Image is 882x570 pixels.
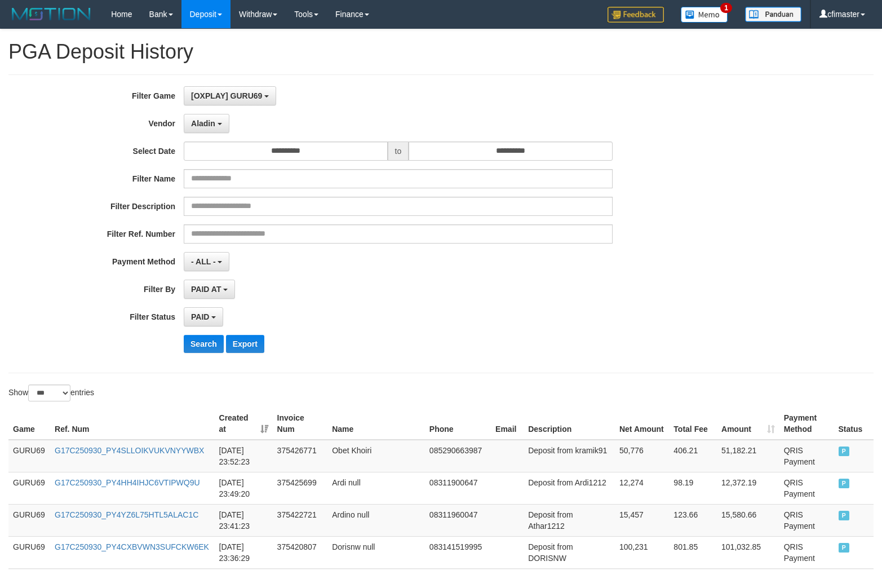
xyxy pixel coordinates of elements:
[834,408,874,440] th: Status
[524,472,615,504] td: Deposit from Ardi1212
[55,478,200,487] a: G17C250930_PY4HH4IHJC6VTIPWQ9U
[55,446,204,455] a: G17C250930_PY4SLLOIKVUKVNYYWBX
[779,536,834,568] td: QRIS Payment
[327,504,425,536] td: Ardino null
[215,536,273,568] td: [DATE] 23:36:29
[8,385,94,401] label: Show entries
[215,408,273,440] th: Created at: activate to sort column ascending
[779,504,834,536] td: QRIS Payment
[184,114,229,133] button: Aladin
[524,504,615,536] td: Deposit from Athar1212
[615,408,669,440] th: Net Amount
[839,511,850,520] span: PAID
[273,408,328,440] th: Invoice Num
[425,440,491,472] td: 085290663987
[524,440,615,472] td: Deposit from kramik91
[8,504,50,536] td: GURU69
[717,472,779,504] td: 12,372.19
[425,472,491,504] td: 08311900647
[681,7,728,23] img: Button%20Memo.svg
[191,257,216,266] span: - ALL -
[720,3,732,13] span: 1
[8,6,94,23] img: MOTION_logo.png
[615,504,669,536] td: 15,457
[669,472,717,504] td: 98.19
[8,408,50,440] th: Game
[8,440,50,472] td: GURU69
[50,408,214,440] th: Ref. Num
[717,504,779,536] td: 15,580.66
[191,119,215,128] span: Aladin
[55,510,198,519] a: G17C250930_PY4YZ6L75HTL5ALAC1C
[28,385,70,401] select: Showentries
[717,440,779,472] td: 51,182.21
[327,536,425,568] td: Dorisnw null
[191,285,221,294] span: PAID AT
[745,7,801,22] img: panduan.png
[8,472,50,504] td: GURU69
[425,408,491,440] th: Phone
[215,440,273,472] td: [DATE] 23:52:23
[191,91,262,100] span: [OXPLAY] GURU69
[8,41,874,63] h1: PGA Deposit History
[615,440,669,472] td: 50,776
[184,86,276,105] button: [OXPLAY] GURU69
[425,504,491,536] td: 08311960047
[669,536,717,568] td: 801.85
[184,280,235,299] button: PAID AT
[184,307,223,326] button: PAID
[327,472,425,504] td: Ardi null
[669,440,717,472] td: 406.21
[425,536,491,568] td: 083141519995
[608,7,664,23] img: Feedback.jpg
[669,408,717,440] th: Total Fee
[779,472,834,504] td: QRIS Payment
[273,472,328,504] td: 375425699
[273,440,328,472] td: 375426771
[839,447,850,456] span: PAID
[388,142,409,161] span: to
[524,408,615,440] th: Description
[779,440,834,472] td: QRIS Payment
[215,472,273,504] td: [DATE] 23:49:20
[839,543,850,553] span: PAID
[327,408,425,440] th: Name
[615,536,669,568] td: 100,231
[717,536,779,568] td: 101,032.85
[273,536,328,568] td: 375420807
[184,252,229,271] button: - ALL -
[839,479,850,488] span: PAID
[615,472,669,504] td: 12,274
[491,408,524,440] th: Email
[215,504,273,536] td: [DATE] 23:41:23
[779,408,834,440] th: Payment Method
[717,408,779,440] th: Amount: activate to sort column ascending
[55,542,209,551] a: G17C250930_PY4CXBVWN3SUFCKW6EK
[273,504,328,536] td: 375422721
[327,440,425,472] td: Obet Khoiri
[669,504,717,536] td: 123.66
[226,335,264,353] button: Export
[524,536,615,568] td: Deposit from DORISNW
[191,312,209,321] span: PAID
[184,335,224,353] button: Search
